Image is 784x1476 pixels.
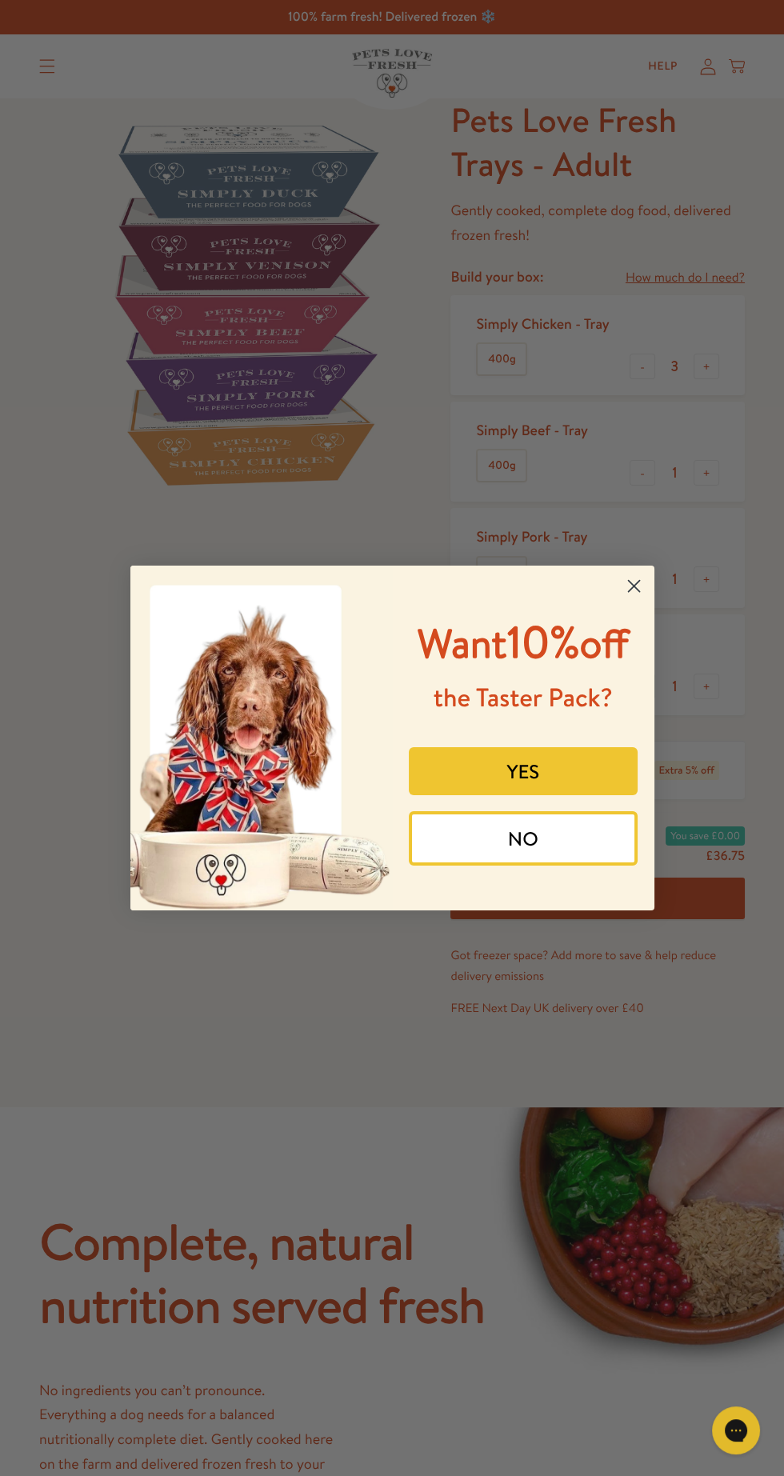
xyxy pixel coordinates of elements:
span: 10% [418,610,630,672]
button: NO [409,811,638,866]
button: Close dialog [620,572,648,600]
img: 8afefe80-1ef6-417a-b86b-9520c2248d41.jpeg [130,566,393,910]
button: YES [409,747,638,795]
span: Want [418,616,507,671]
span: off [579,616,629,671]
span: the Taster Pack? [434,680,613,715]
iframe: Gorgias live chat messenger [704,1401,768,1460]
